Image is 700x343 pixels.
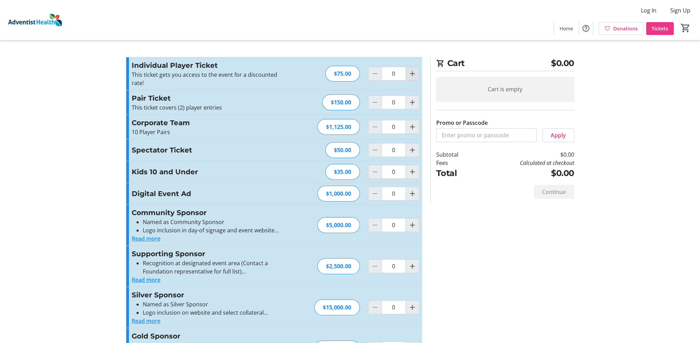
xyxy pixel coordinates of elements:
h3: Community Sponsor [132,207,283,218]
button: Increment by one [406,219,419,232]
h2: Cart [436,57,574,71]
p: This ticket covers (2) player entries [132,103,283,112]
input: Individual Player Ticket Quantity [382,67,406,81]
h3: Supporting Sponsor [132,249,283,259]
h3: Pair Ticket [132,93,283,103]
div: This ticket gets you access to the event for a discounted rate! [132,71,283,87]
td: Calculated at checkout [476,159,574,167]
span: Apply [551,131,566,139]
td: $0.00 [476,167,574,179]
p: 10 Player Pairs [132,128,283,136]
div: $35.00 [325,164,360,180]
button: Increment by one [406,143,419,157]
button: Read more [132,276,160,284]
div: $5,000.00 [317,217,360,233]
li: Logo inclusion on website and select collateral [143,308,283,317]
input: Spectator Ticket Quantity [382,143,406,157]
div: $15,000.00 [314,299,360,315]
span: Sign Up [670,6,690,15]
input: Enter promo or passcode [436,128,537,142]
li: Logo inclusion in day-of signage and event website [143,226,283,234]
span: Home [560,25,573,32]
button: Increment by one [406,301,419,314]
button: Help [579,21,593,35]
button: Increment by one [406,120,419,133]
div: $75.00 [325,66,360,82]
input: Kids 10 and Under Quantity [382,165,406,179]
h3: Corporate Team [132,118,283,128]
button: Increment by one [406,67,419,80]
span: Donations [613,25,638,32]
h3: Individual Player Ticket [132,60,283,71]
button: Increment by one [406,96,419,109]
input: Silver Sponsor Quantity [382,300,406,314]
span: Tickets [652,25,668,32]
li: Named as Community Sponsor [143,218,283,226]
label: Promo or Passcode [436,119,488,127]
li: Recognition at designated event area (Contact a Foundation representative for full list) [143,259,283,276]
button: Increment by one [406,260,419,273]
input: Corporate Team Quantity [382,120,406,134]
input: Community Sponsor Quantity [382,218,406,232]
h3: Digital Event Ad [132,188,283,199]
a: Home [554,22,579,35]
h3: Gold Sponsor [132,331,283,341]
input: Supporting Sponsor Quantity [382,259,406,273]
button: Read more [132,317,160,325]
div: $1,125.00 [317,119,360,135]
a: Tickets [646,22,674,35]
span: Log In [641,6,656,15]
button: Cart [679,22,692,34]
input: Digital Event Ad Quantity [382,187,406,201]
span: $0.00 [551,57,574,69]
h3: Spectator Ticket [132,145,283,155]
button: Apply [542,128,574,142]
div: Cart is empty [436,77,574,102]
img: Adventist Health's Logo [4,3,66,37]
button: Sign Up [665,5,696,16]
div: $2,500.00 [317,258,360,274]
button: Increment by one [406,187,419,200]
h3: Kids 10 and Under [132,167,283,177]
button: Read more [132,234,160,243]
h3: Silver Sponsor [132,290,283,300]
td: Total [436,167,476,179]
a: Donations [599,22,643,35]
button: Log In [635,5,662,16]
input: Pair Ticket Quantity [382,95,406,109]
div: $150.00 [322,94,360,110]
td: Fees [436,159,476,167]
button: Increment by one [406,165,419,178]
div: $50.00 [325,142,360,158]
td: Subtotal [436,150,476,159]
td: $0.00 [476,150,574,159]
div: $1,000.00 [317,186,360,202]
li: Named as Silver Sponsor [143,300,283,308]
